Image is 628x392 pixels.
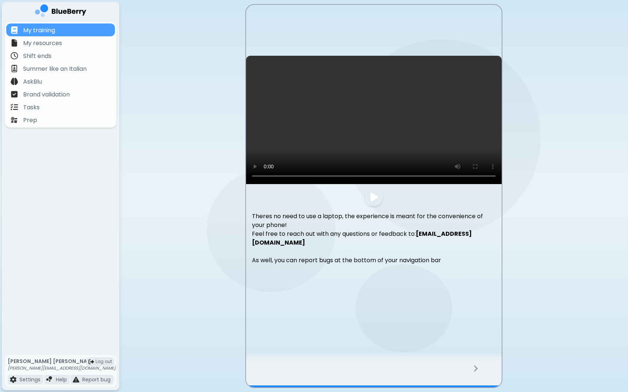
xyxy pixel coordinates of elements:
[10,376,17,383] img: file icon
[11,116,18,124] img: file icon
[11,26,18,34] img: file icon
[95,359,112,364] span: Log out
[8,358,116,364] p: [PERSON_NAME] [PERSON_NAME]
[23,116,37,125] p: Prep
[23,39,62,48] p: My resources
[23,52,51,61] p: Shift ends
[252,212,496,230] p: Theres no need to use a laptop, the experience is meant for the convenience of your phone!
[19,376,40,383] p: Settings
[11,103,18,111] img: file icon
[252,230,472,247] a: [EMAIL_ADDRESS][DOMAIN_NAME]
[23,26,55,35] p: My training
[11,52,18,59] img: file icon
[35,4,86,19] img: company logo
[11,65,18,72] img: file icon
[23,103,40,112] p: Tasks
[23,65,87,73] p: Summer like an Italian
[8,365,116,371] p: [PERSON_NAME][EMAIL_ADDRESS][DOMAIN_NAME]
[252,230,496,265] p: Feel free to reach out with any questions or feedback to: As well, you can report bugs at the bot...
[11,91,18,98] img: file icon
[89,359,94,364] img: logout
[23,90,70,99] p: Brand validation
[371,192,378,202] img: file icon
[56,376,67,383] p: Help
[73,376,79,383] img: file icon
[23,77,42,86] p: AskBlu
[11,39,18,47] img: file icon
[11,78,18,85] img: file icon
[46,376,53,383] img: file icon
[82,376,111,383] p: Report bug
